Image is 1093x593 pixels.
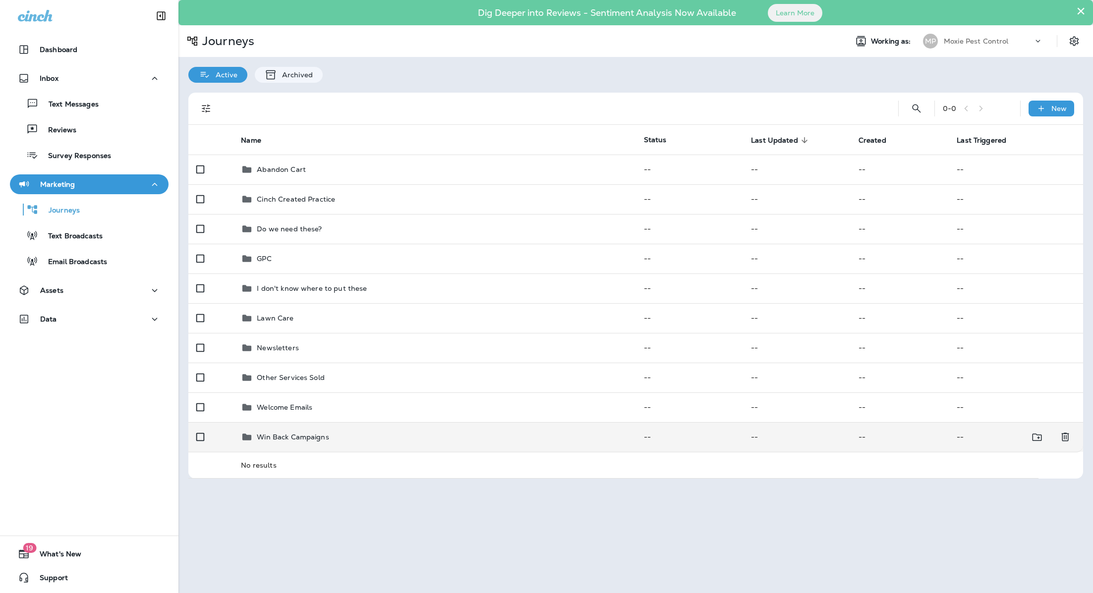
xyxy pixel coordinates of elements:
td: -- [743,333,851,363]
p: Data [40,315,57,323]
p: I don't know where to put these [257,284,367,292]
td: -- [949,244,1083,273]
p: Survey Responses [38,152,111,161]
span: Support [30,574,68,586]
td: -- [743,184,851,214]
button: Text Broadcasts [10,225,169,246]
td: -- [636,155,744,184]
td: -- [851,333,949,363]
span: What's New [30,550,81,562]
p: Cinch Created Practice [257,195,335,203]
p: Win Back Campaigns [257,433,329,441]
p: Assets [40,286,63,294]
td: -- [743,422,851,452]
p: Inbox [40,74,58,82]
td: -- [851,303,949,333]
td: -- [851,363,949,392]
p: Do we need these? [257,225,322,233]
td: -- [636,333,744,363]
td: No results [233,452,1038,478]
button: Dashboard [10,40,169,59]
button: Journeys [10,199,169,220]
button: Data [10,309,169,329]
button: Reviews [10,119,169,140]
button: Search Journeys [907,99,926,118]
span: Name [241,136,261,145]
span: Status [644,135,667,144]
td: -- [949,214,1083,244]
button: Text Messages [10,93,169,114]
td: -- [636,422,744,452]
div: 0 - 0 [943,105,956,112]
td: -- [949,184,1083,214]
button: 19What's New [10,544,169,564]
span: Last Triggered [957,136,1019,145]
p: Journeys [198,34,254,49]
span: 19 [23,543,36,553]
p: Email Broadcasts [38,258,107,267]
td: -- [636,184,744,214]
span: Name [241,136,274,145]
p: Text Messages [39,100,99,109]
td: -- [949,422,1038,452]
td: -- [743,155,851,184]
td: -- [743,244,851,273]
p: New [1051,105,1067,112]
td: -- [949,303,1083,333]
td: -- [851,422,949,452]
button: Filters [196,99,216,118]
span: Created [859,136,886,145]
td: -- [743,303,851,333]
p: Dig Deeper into Reviews - Sentiment Analysis Now Available [449,11,765,14]
button: Email Broadcasts [10,251,169,271]
p: Archived [277,71,313,79]
button: Delete [1055,427,1075,447]
span: Last Updated [751,136,811,145]
p: Journeys [39,206,80,216]
p: Text Broadcasts [38,232,103,241]
td: -- [851,273,949,303]
td: -- [851,155,949,184]
span: Last Updated [751,136,798,145]
td: -- [949,155,1083,184]
span: Working as: [871,37,913,46]
p: Marketing [40,180,75,188]
td: -- [851,392,949,422]
button: Support [10,568,169,588]
span: Last Triggered [957,136,1006,145]
td: -- [636,273,744,303]
span: Created [859,136,899,145]
td: -- [636,392,744,422]
td: -- [636,303,744,333]
button: Survey Responses [10,145,169,165]
td: -- [636,214,744,244]
td: -- [743,214,851,244]
td: -- [636,363,744,392]
button: Marketing [10,174,169,194]
td: -- [743,273,851,303]
p: Dashboard [40,46,77,54]
td: -- [949,363,1083,392]
button: Close [1076,3,1086,19]
p: Active [211,71,237,79]
td: -- [949,392,1083,422]
p: Other Services Sold [257,374,325,381]
td: -- [851,214,949,244]
div: MP [923,34,938,49]
p: GPC [257,255,271,263]
td: -- [743,363,851,392]
p: Welcome Emails [257,403,312,411]
td: -- [851,244,949,273]
td: -- [851,184,949,214]
p: Reviews [38,126,76,135]
button: Learn More [768,4,822,22]
p: Lawn Care [257,314,293,322]
td: -- [949,273,1083,303]
button: Collapse Sidebar [147,6,175,26]
p: Newsletters [257,344,299,352]
td: -- [743,392,851,422]
td: -- [636,244,744,273]
p: Abandon Cart [257,165,306,173]
button: Settings [1065,32,1083,50]
button: Move to folder [1027,427,1047,447]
